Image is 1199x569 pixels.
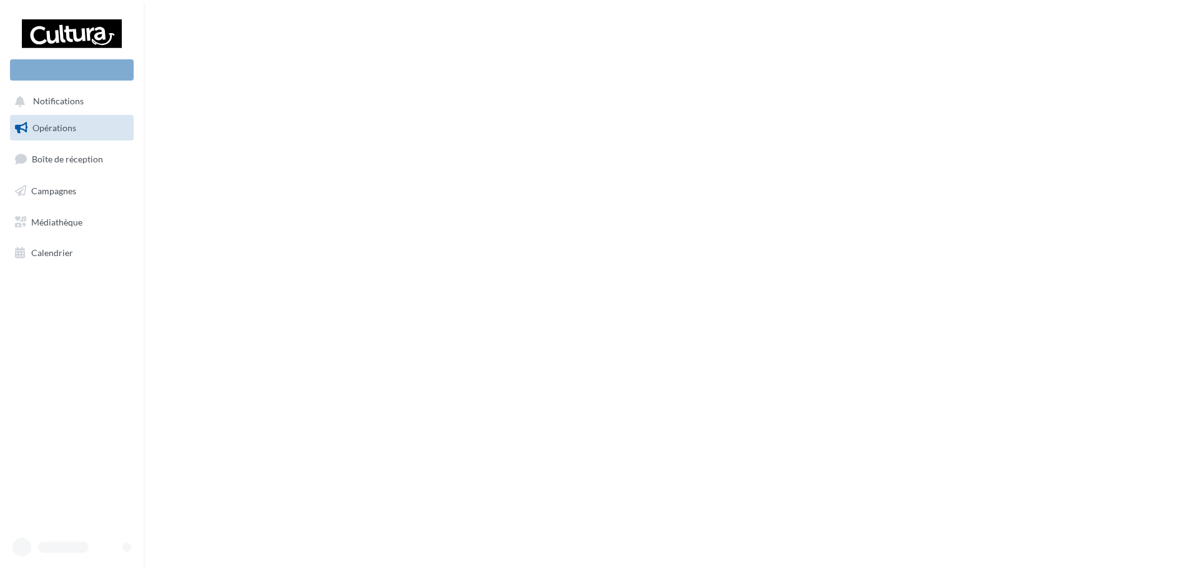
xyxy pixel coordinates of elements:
span: Campagnes [31,186,76,196]
div: Nouvelle campagne [10,59,134,81]
a: Médiathèque [7,209,136,235]
span: Calendrier [31,247,73,258]
a: Boîte de réception [7,146,136,172]
span: Notifications [33,96,84,107]
span: Boîte de réception [32,154,103,164]
a: Calendrier [7,240,136,266]
a: Campagnes [7,178,136,204]
span: Opérations [32,122,76,133]
span: Médiathèque [31,216,82,227]
a: Opérations [7,115,136,141]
